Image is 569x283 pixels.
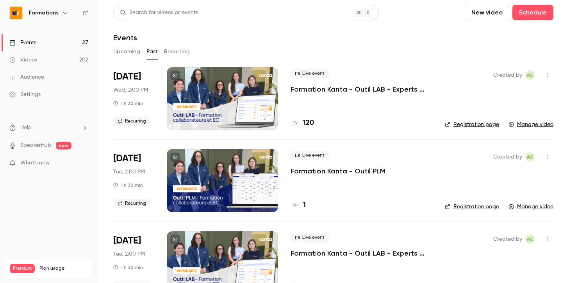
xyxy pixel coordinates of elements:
span: [DATE] [113,152,141,165]
button: Upcoming [113,45,140,58]
span: Anaïs Cachelou [525,234,535,244]
span: What's new [20,159,50,167]
span: Tue, 2:00 PM [113,250,145,258]
span: Anaïs Cachelou [525,70,535,80]
div: Videos [9,56,37,64]
a: Formation Kanta - Outil LAB - Experts Comptables & Collaborateurs [291,85,432,94]
a: Formation Kanta - Outil PLM [291,166,385,176]
span: Premium [10,264,35,273]
a: Registration page [445,203,499,211]
div: 1 h 30 min [113,264,143,270]
span: [DATE] [113,234,141,247]
span: Recurring [113,117,151,126]
h1: Events [113,33,137,42]
span: AC [527,70,533,80]
span: AC [527,234,533,244]
span: Live event [291,151,329,160]
button: New video [465,5,509,20]
span: Tue, 2:00 PM [113,168,145,176]
span: Recurring [113,199,151,208]
a: Registration page [445,121,499,128]
span: Wed, 2:00 PM [113,86,148,94]
img: Formations [10,7,22,19]
span: Created by [493,70,522,80]
a: 1 [291,200,306,211]
span: [DATE] [113,70,141,83]
div: Events [9,39,36,47]
iframe: Noticeable Trigger [79,160,88,167]
div: 1 h 30 min [113,100,143,106]
div: Settings [9,90,41,98]
span: Plan usage [39,265,88,272]
span: Created by [493,234,522,244]
a: Manage video [508,121,553,128]
button: Past [146,45,158,58]
span: Live event [291,69,329,78]
button: Schedule [512,5,553,20]
h4: 1 [303,200,306,211]
a: Manage video [508,203,553,211]
a: SpeakerHub [20,141,51,150]
span: Created by [493,152,522,162]
span: Help [20,124,32,132]
div: Sep 3 Wed, 2:00 PM (Europe/Paris) [113,67,154,130]
a: Formation Kanta - Outil LAB - Experts Comptables & Collaborateurs [291,249,432,258]
button: Recurring [164,45,190,58]
span: AC [527,152,533,162]
div: Sep 2 Tue, 2:00 PM (Europe/Paris) [113,149,154,212]
li: help-dropdown-opener [9,124,88,132]
div: Audience [9,73,44,81]
div: 1 h 30 min [113,182,143,188]
span: new [56,142,71,150]
a: 120 [291,118,314,128]
span: Anaïs Cachelou [525,152,535,162]
h4: 120 [303,118,314,128]
span: Live event [291,233,329,242]
div: Search for videos or events [120,9,198,17]
h6: Formations [29,9,59,17]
